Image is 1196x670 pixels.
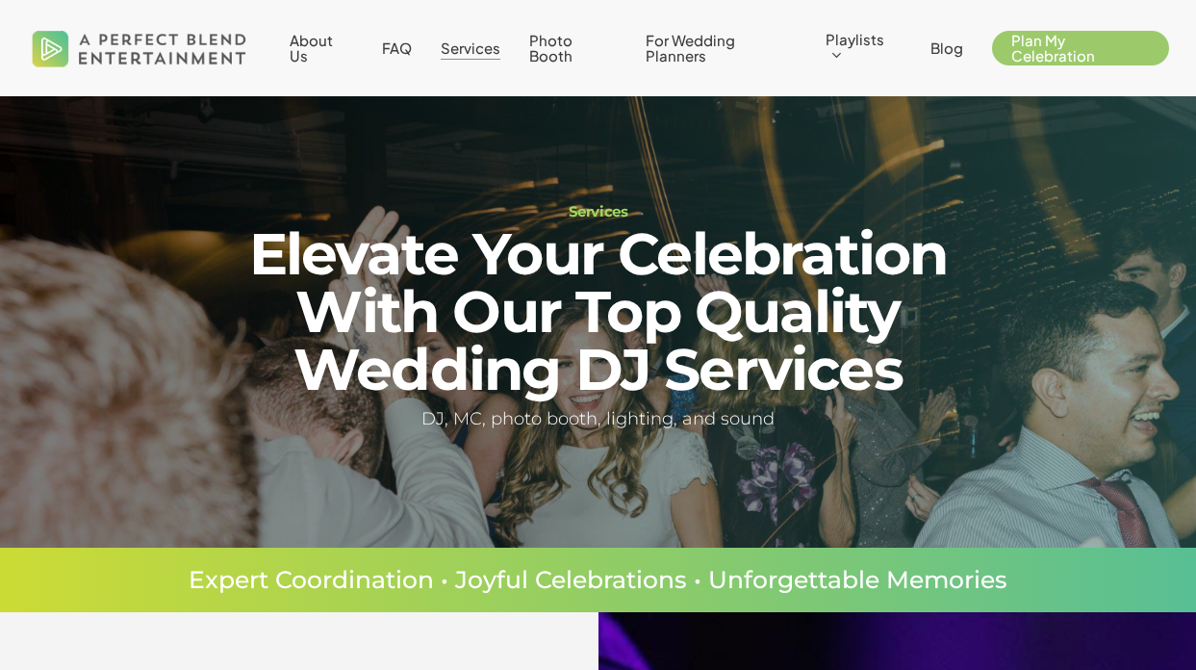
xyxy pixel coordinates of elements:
[930,40,963,56] a: Blog
[382,39,412,57] span: FAQ
[1011,31,1095,64] span: Plan My Celebration
[646,31,735,64] span: For Wedding Planners
[529,33,618,64] a: Photo Booth
[646,33,797,64] a: For Wedding Planners
[826,32,903,64] a: Playlists
[290,33,353,64] a: About Us
[441,39,500,57] span: Services
[930,39,963,57] span: Blog
[27,13,252,83] img: A Perfect Blend Entertainment
[58,568,1138,592] p: Expert Coordination • Joyful Celebrations • Unforgettable Memories
[529,31,573,64] span: Photo Booth
[992,33,1169,64] a: Plan My Celebration
[382,40,412,56] a: FAQ
[290,31,333,64] span: About Us
[246,225,951,399] h2: Elevate Your Celebration With Our Top Quality Wedding DJ Services
[441,40,500,56] a: Services
[826,30,884,48] span: Playlists
[246,405,951,433] h5: DJ, MC, photo booth, lighting, and sound
[246,204,951,219] h1: Services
